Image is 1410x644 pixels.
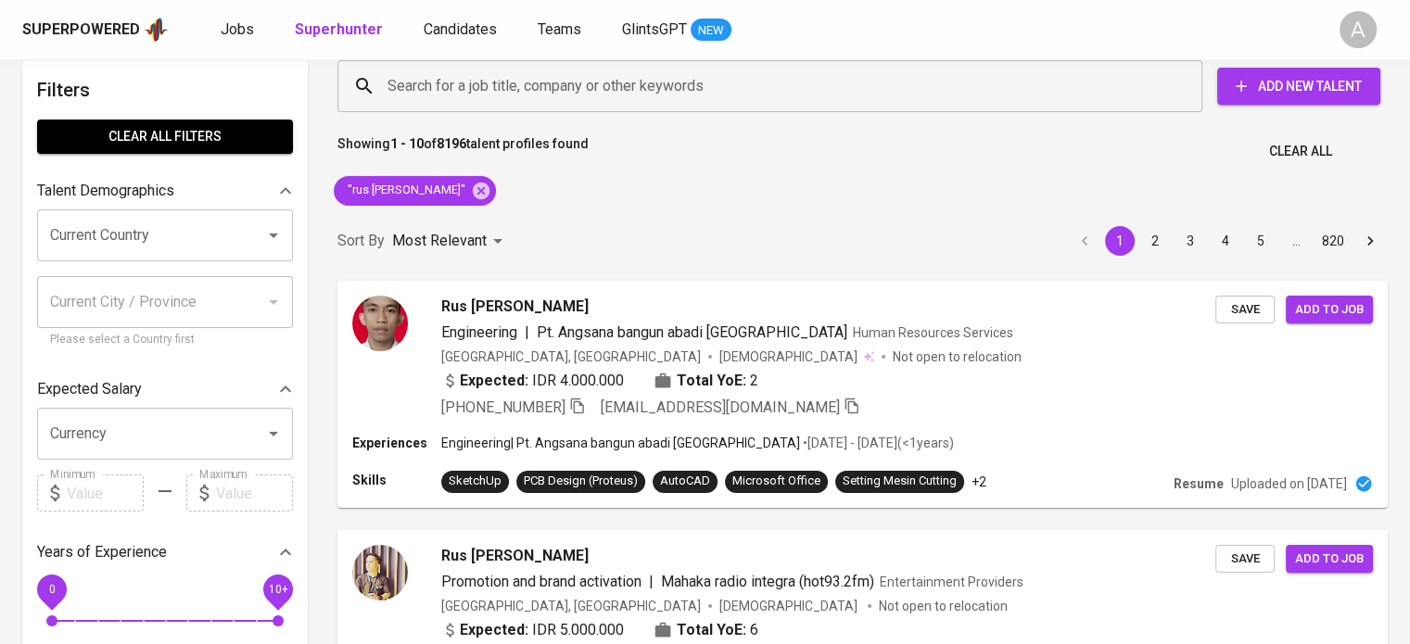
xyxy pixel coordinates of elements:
[972,473,986,491] p: +2
[1262,134,1340,169] button: Clear All
[1246,226,1276,256] button: Go to page 5
[524,473,638,490] div: PCB Design (Proteus)
[424,20,497,38] span: Candidates
[1067,226,1388,256] nav: pagination navigation
[460,619,528,641] b: Expected:
[352,434,441,452] p: Experiences
[1316,226,1350,256] button: Go to page 820
[334,182,476,199] span: "rus [PERSON_NAME]"
[750,619,758,641] span: 6
[441,619,624,641] div: IDR 5.000.000
[1140,226,1170,256] button: Go to page 2
[37,541,167,563] p: Years of Experience
[441,347,701,366] div: [GEOGRAPHIC_DATA], [GEOGRAPHIC_DATA]
[719,597,860,615] span: [DEMOGRAPHIC_DATA]
[441,597,701,615] div: [GEOGRAPHIC_DATA], [GEOGRAPHIC_DATA]
[390,136,424,151] b: 1 - 10
[1340,11,1377,48] div: A
[1269,140,1332,163] span: Clear All
[424,19,501,42] a: Candidates
[537,323,847,341] span: Pt. Angsana bangun abadi [GEOGRAPHIC_DATA]
[538,20,581,38] span: Teams
[352,471,441,489] p: Skills
[441,434,800,452] p: Engineering | Pt. Angsana bangun abadi [GEOGRAPHIC_DATA]
[1225,549,1265,570] span: Save
[843,473,957,490] div: Setting Mesin Cutting
[441,323,517,341] span: Engineering
[392,230,487,252] p: Most Relevant
[337,134,589,169] p: Showing of talent profiles found
[1286,296,1373,324] button: Add to job
[268,583,287,596] span: 10+
[295,20,383,38] b: Superhunter
[1232,75,1366,98] span: Add New Talent
[538,19,585,42] a: Teams
[1355,226,1385,256] button: Go to next page
[1174,474,1224,493] p: Resume
[352,296,408,351] img: b6da8e82f505c59532d59374665c14c8.jpg
[677,370,746,392] b: Total YoE:
[37,75,293,105] h6: Filters
[221,20,254,38] span: Jobs
[893,347,1022,366] p: Not open to relocation
[441,296,589,318] span: Rus [PERSON_NAME]
[37,180,174,202] p: Talent Demographics
[48,583,55,596] span: 0
[525,322,529,344] span: |
[50,331,280,349] p: Please select a Country first
[750,370,758,392] span: 2
[221,19,258,42] a: Jobs
[622,19,731,42] a: GlintsGPT NEW
[1105,226,1135,256] button: page 1
[1295,549,1364,570] span: Add to job
[337,281,1388,508] a: Rus [PERSON_NAME]Engineering|Pt. Angsana bangun abadi [GEOGRAPHIC_DATA]Human Resources Services[G...
[67,474,144,511] input: Value
[37,378,142,400] p: Expected Salary
[622,20,687,38] span: GlintsGPT
[732,473,820,490] div: Microsoft Office
[337,230,385,252] p: Sort By
[1215,545,1275,574] button: Save
[37,534,293,571] div: Years of Experience
[37,371,293,408] div: Expected Salary
[677,619,746,641] b: Total YoE:
[22,19,140,41] div: Superpowered
[22,16,169,44] a: Superpoweredapp logo
[880,575,1023,589] span: Entertainment Providers
[392,224,509,259] div: Most Relevant
[216,474,293,511] input: Value
[441,398,565,416] span: [PHONE_NUMBER]
[1217,68,1380,105] button: Add New Talent
[1281,232,1311,250] div: …
[853,325,1013,340] span: Human Resources Services
[691,21,731,40] span: NEW
[1225,299,1265,321] span: Save
[260,222,286,248] button: Open
[1215,296,1275,324] button: Save
[460,370,528,392] b: Expected:
[1175,226,1205,256] button: Go to page 3
[52,125,278,148] span: Clear All filters
[334,176,496,206] div: "rus [PERSON_NAME]"
[601,398,840,416] span: [EMAIL_ADDRESS][DOMAIN_NAME]
[800,434,954,452] p: • [DATE] - [DATE] ( <1 years )
[1211,226,1240,256] button: Go to page 4
[1295,299,1364,321] span: Add to job
[1286,545,1373,574] button: Add to job
[441,545,589,567] span: Rus [PERSON_NAME]
[449,473,502,490] div: SketchUp
[661,573,874,590] span: Mahaka radio integra (hot93.2fm)
[719,347,860,366] span: [DEMOGRAPHIC_DATA]
[441,370,624,392] div: IDR 4.000.000
[260,421,286,447] button: Open
[144,16,169,44] img: app logo
[37,172,293,209] div: Talent Demographics
[649,571,654,593] span: |
[879,597,1008,615] p: Not open to relocation
[37,120,293,154] button: Clear All filters
[660,473,710,490] div: AutoCAD
[437,136,466,151] b: 8196
[295,19,387,42] a: Superhunter
[352,545,408,600] img: eefd8b9cb70074e33a0d968bc2c71962.jpg
[441,573,641,590] span: Promotion and brand activation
